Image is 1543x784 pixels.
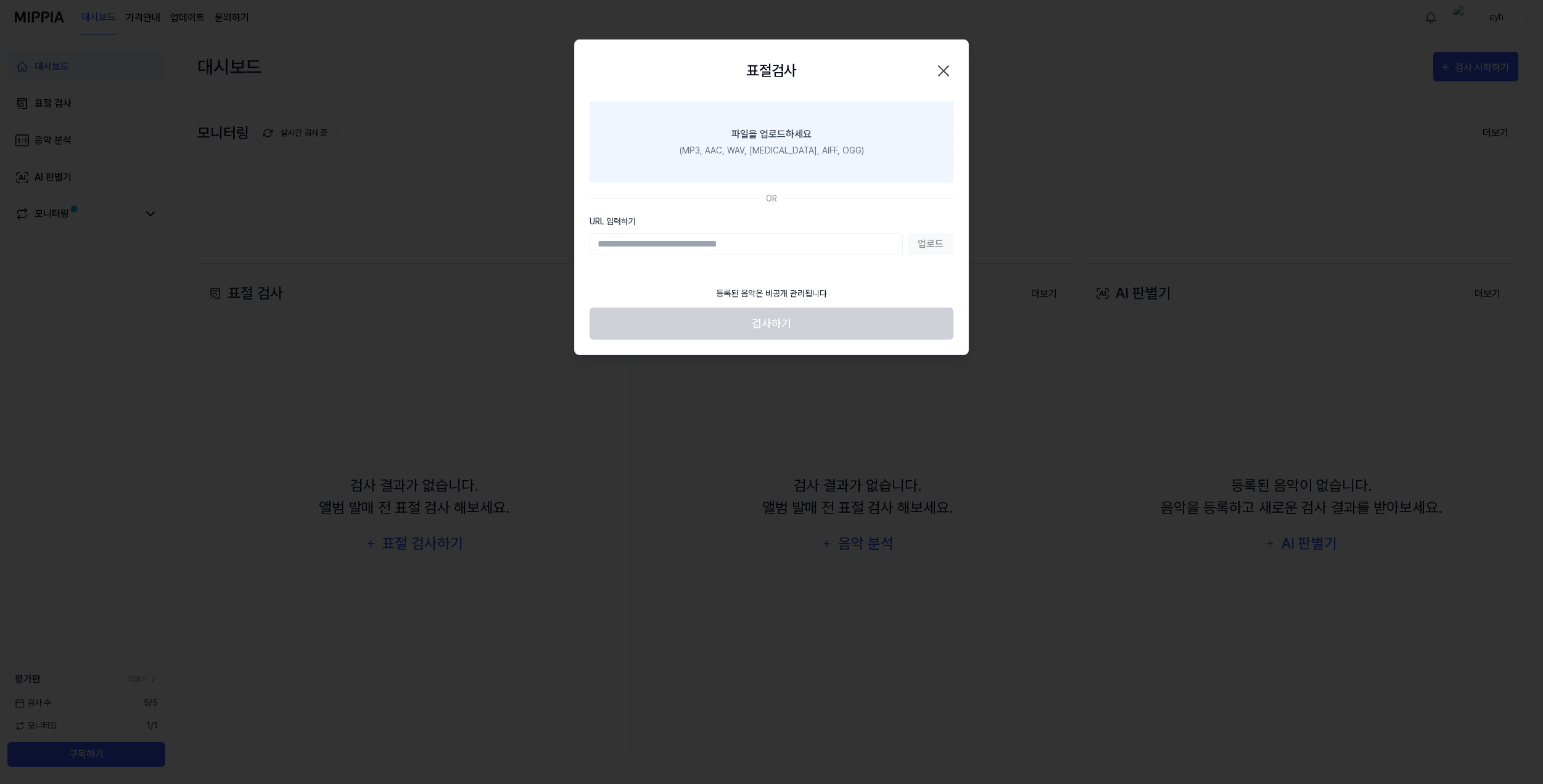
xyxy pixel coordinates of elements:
[746,60,797,82] h2: 표절검사
[680,144,864,157] div: (MP3, AAC, WAV, [MEDICAL_DATA], AIFF, OGG)
[709,280,834,308] div: 등록된 음악은 비공개 관리됩니다
[590,215,953,228] label: URL 입력하기
[766,192,777,205] div: OR
[731,127,812,142] div: 파일을 업로드하세요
